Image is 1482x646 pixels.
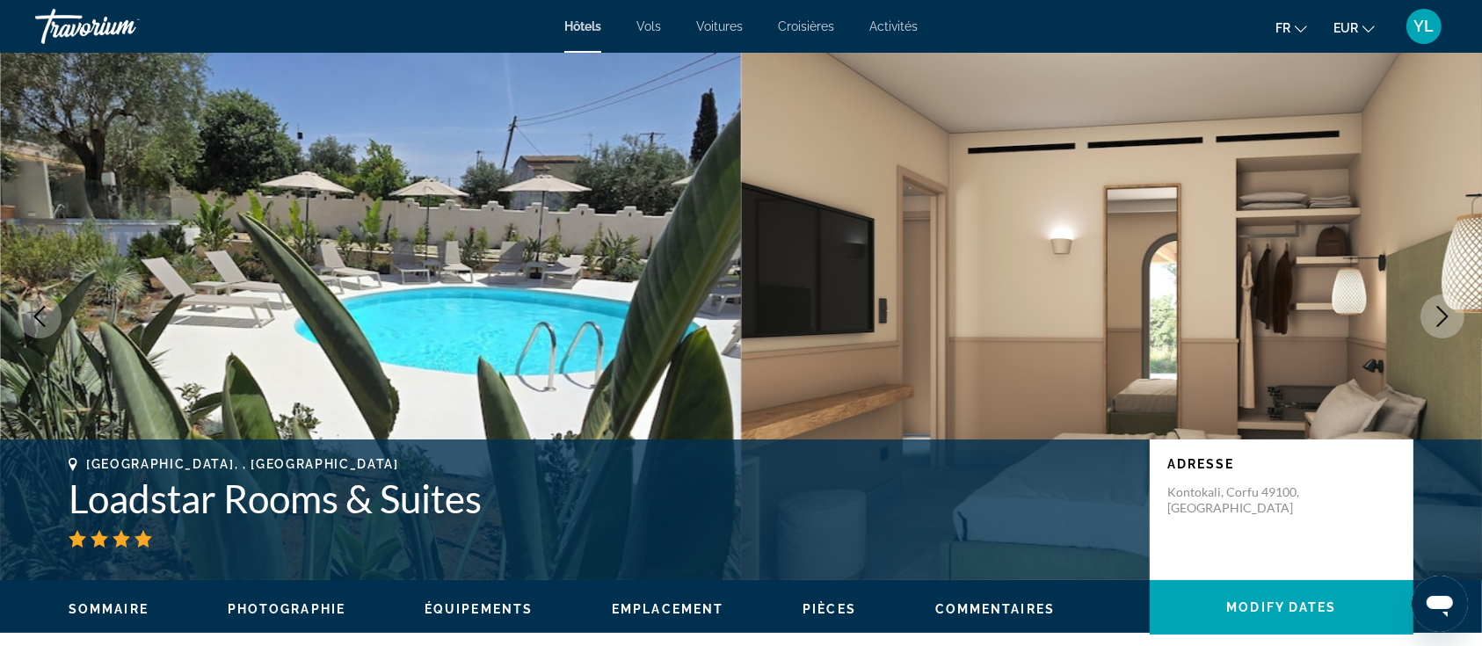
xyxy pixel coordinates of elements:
p: Kontokali, Corfu 49100, [GEOGRAPHIC_DATA] [1167,484,1308,516]
span: Emplacement [612,602,723,616]
button: Change currency [1333,15,1375,40]
a: Activités [869,19,918,33]
button: Change language [1275,15,1307,40]
button: Next image [1420,294,1464,338]
span: YL [1414,18,1435,35]
a: Vols [636,19,661,33]
span: Pièces [803,602,856,616]
button: Pièces [803,601,856,617]
p: Adresse [1167,457,1396,471]
a: Croisières [778,19,834,33]
button: Photographie [228,601,345,617]
span: [GEOGRAPHIC_DATA], , [GEOGRAPHIC_DATA] [86,457,399,471]
span: Commentaires [935,602,1055,616]
span: Photographie [228,602,345,616]
button: Previous image [18,294,62,338]
button: Sommaire [69,601,149,617]
iframe: Bouton de lancement de la fenêtre de messagerie [1412,576,1468,632]
h1: Loadstar Rooms & Suites [69,475,1132,521]
span: Modify Dates [1226,600,1336,614]
span: Équipements [425,602,533,616]
button: Commentaires [935,601,1055,617]
span: EUR [1333,21,1358,35]
span: fr [1275,21,1290,35]
button: User Menu [1401,8,1447,45]
a: Hôtels [564,19,601,33]
span: Sommaire [69,602,149,616]
a: Voitures [696,19,743,33]
a: Travorium [35,4,211,49]
button: Emplacement [612,601,723,617]
button: Équipements [425,601,533,617]
button: Modify Dates [1150,580,1413,635]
